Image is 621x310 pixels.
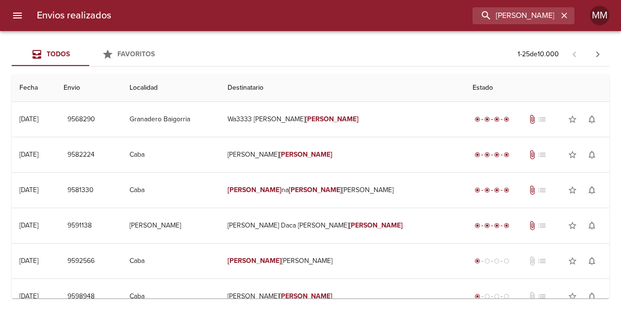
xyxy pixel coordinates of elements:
span: star_border [568,185,577,195]
button: Activar notificaciones [582,216,602,235]
span: radio_button_checked [474,187,480,193]
span: radio_button_checked [494,116,500,122]
button: 9582224 [64,146,98,164]
td: [PERSON_NAME] [220,244,465,278]
span: star_border [568,150,577,160]
div: [DATE] [19,115,38,123]
span: radio_button_checked [484,116,490,122]
div: [DATE] [19,150,38,159]
div: [DATE] [19,292,38,300]
span: radio_button_checked [494,152,500,158]
div: Entregado [473,114,511,124]
span: No tiene documentos adjuntos [527,256,537,266]
em: [PERSON_NAME] [289,186,343,194]
button: 9598948 [64,288,98,306]
span: notifications_none [587,221,597,230]
span: radio_button_checked [494,223,500,228]
span: radio_button_unchecked [504,258,509,264]
span: radio_button_unchecked [494,294,500,299]
span: radio_button_unchecked [484,258,490,264]
td: Caba [122,244,220,278]
button: Agregar a favoritos [563,180,582,200]
div: Tabs Envios [12,43,167,66]
button: Agregar a favoritos [563,287,582,306]
span: notifications_none [587,185,597,195]
em: [PERSON_NAME] [279,292,333,300]
th: Destinatario [220,74,465,102]
span: radio_button_checked [504,187,509,193]
em: [PERSON_NAME] [305,115,359,123]
span: list [537,114,547,124]
button: 9568290 [64,111,99,129]
span: star_border [568,256,577,266]
span: radio_button_checked [474,294,480,299]
span: No tiene pedido asociado [537,256,547,266]
span: Favoritos [117,50,155,58]
span: Tiene documentos adjuntos [527,114,537,124]
button: Activar notificaciones [582,287,602,306]
span: No tiene pedido asociado [537,150,547,160]
h6: Envios realizados [37,8,111,23]
span: No tiene pedido asociado [537,292,547,301]
div: Generado [473,256,511,266]
span: 9592566 [67,255,95,267]
span: radio_button_unchecked [504,294,509,299]
span: 9591138 [67,220,92,232]
span: radio_button_checked [494,187,500,193]
th: Fecha [12,74,56,102]
button: Agregar a favoritos [563,251,582,271]
button: menu [6,4,29,27]
span: notifications_none [587,292,597,301]
span: Pagina siguiente [586,43,609,66]
span: radio_button_unchecked [484,294,490,299]
button: Activar notificaciones [582,251,602,271]
span: radio_button_checked [504,152,509,158]
span: radio_button_unchecked [494,258,500,264]
span: radio_button_checked [474,223,480,228]
span: radio_button_checked [474,152,480,158]
button: Activar notificaciones [582,145,602,164]
span: star_border [568,221,577,230]
span: radio_button_checked [484,187,490,193]
th: Localidad [122,74,220,102]
span: radio_button_checked [474,258,480,264]
span: radio_button_checked [484,152,490,158]
button: Activar notificaciones [582,180,602,200]
em: [PERSON_NAME] [228,186,281,194]
div: Entregado [473,221,511,230]
span: notifications_none [587,114,597,124]
span: star_border [568,114,577,124]
td: Caba [122,137,220,172]
span: 9581330 [67,184,94,196]
td: na [PERSON_NAME] [220,173,465,208]
span: Todos [47,50,70,58]
td: [PERSON_NAME] [220,137,465,172]
span: 9582224 [67,149,95,161]
span: 9598948 [67,291,95,303]
div: Abrir información de usuario [590,6,609,25]
td: Wa3333 [PERSON_NAME] [220,102,465,137]
td: [PERSON_NAME] Daca [PERSON_NAME] [220,208,465,243]
button: Agregar a favoritos [563,145,582,164]
span: notifications_none [587,150,597,160]
span: Pagina anterior [563,49,586,59]
button: 9591138 [64,217,96,235]
div: MM [590,6,609,25]
div: Generado [473,292,511,301]
span: Tiene documentos adjuntos [527,185,537,195]
span: star_border [568,292,577,301]
span: notifications_none [587,256,597,266]
button: Agregar a favoritos [563,110,582,129]
p: 1 - 25 de 10.000 [518,49,559,59]
input: buscar [473,7,558,24]
div: Entregado [473,150,511,160]
th: Estado [465,74,609,102]
span: radio_button_checked [474,116,480,122]
td: Caba [122,173,220,208]
em: [PERSON_NAME] [228,257,281,265]
span: 9568290 [67,114,95,126]
th: Envio [56,74,122,102]
div: [DATE] [19,257,38,265]
button: 9581330 [64,181,98,199]
span: No tiene pedido asociado [537,221,547,230]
